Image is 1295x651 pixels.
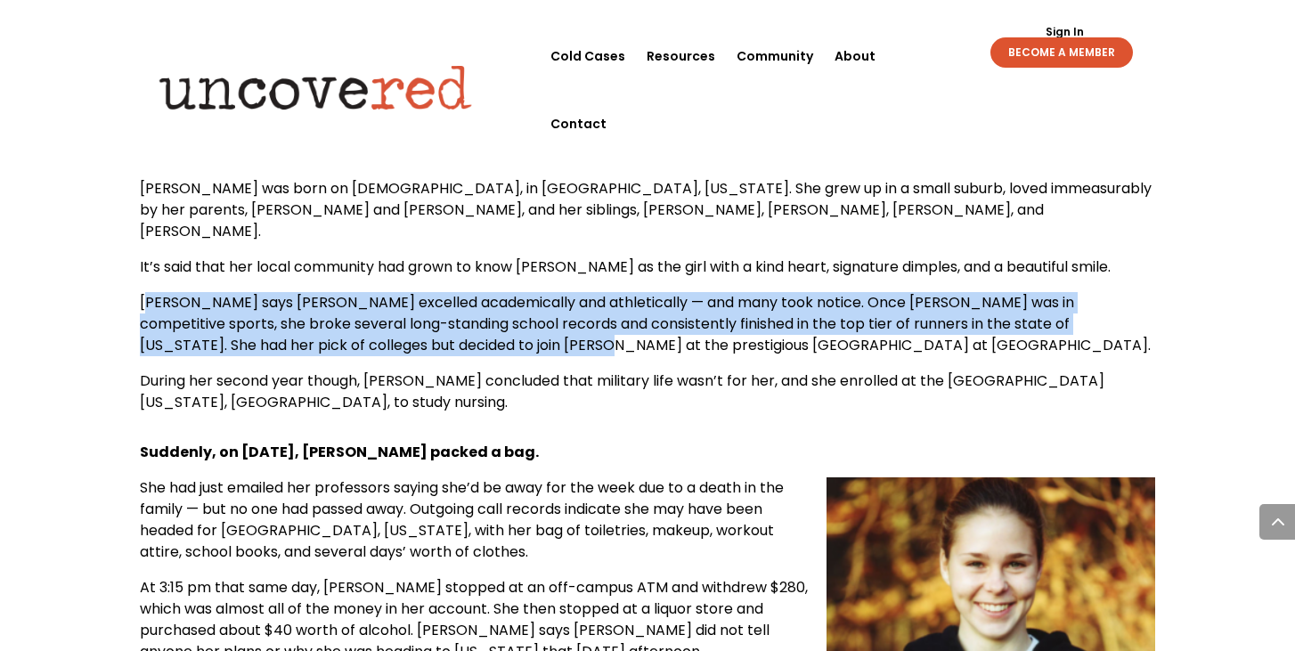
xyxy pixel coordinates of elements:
a: Contact [550,90,607,158]
span: It’s said that her local community had grown to know [PERSON_NAME] as the girl with a kind heart,... [140,256,1111,277]
span: [PERSON_NAME] was born on [DEMOGRAPHIC_DATA], in [GEOGRAPHIC_DATA], [US_STATE]. She grew up in a ... [140,178,1152,241]
span: During her second year though, [PERSON_NAME] concluded that military life wasn’t for her, and she... [140,370,1104,412]
a: Community [737,22,813,90]
span: [PERSON_NAME] says [PERSON_NAME] excelled academically and athletically — and many took notice. O... [140,292,1151,355]
span: She had just emailed her professors saying she’d be away for the week due to a death in the famil... [140,477,784,562]
img: Uncovered logo [144,53,487,122]
a: Resources [647,22,715,90]
b: Meet [PERSON_NAME] [140,129,468,169]
a: BECOME A MEMBER [990,37,1133,68]
a: Cold Cases [550,22,625,90]
b: Suddenly, on [DATE], [PERSON_NAME] packed a bag. [140,442,539,462]
a: Sign In [1036,27,1094,37]
a: About [835,22,876,90]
